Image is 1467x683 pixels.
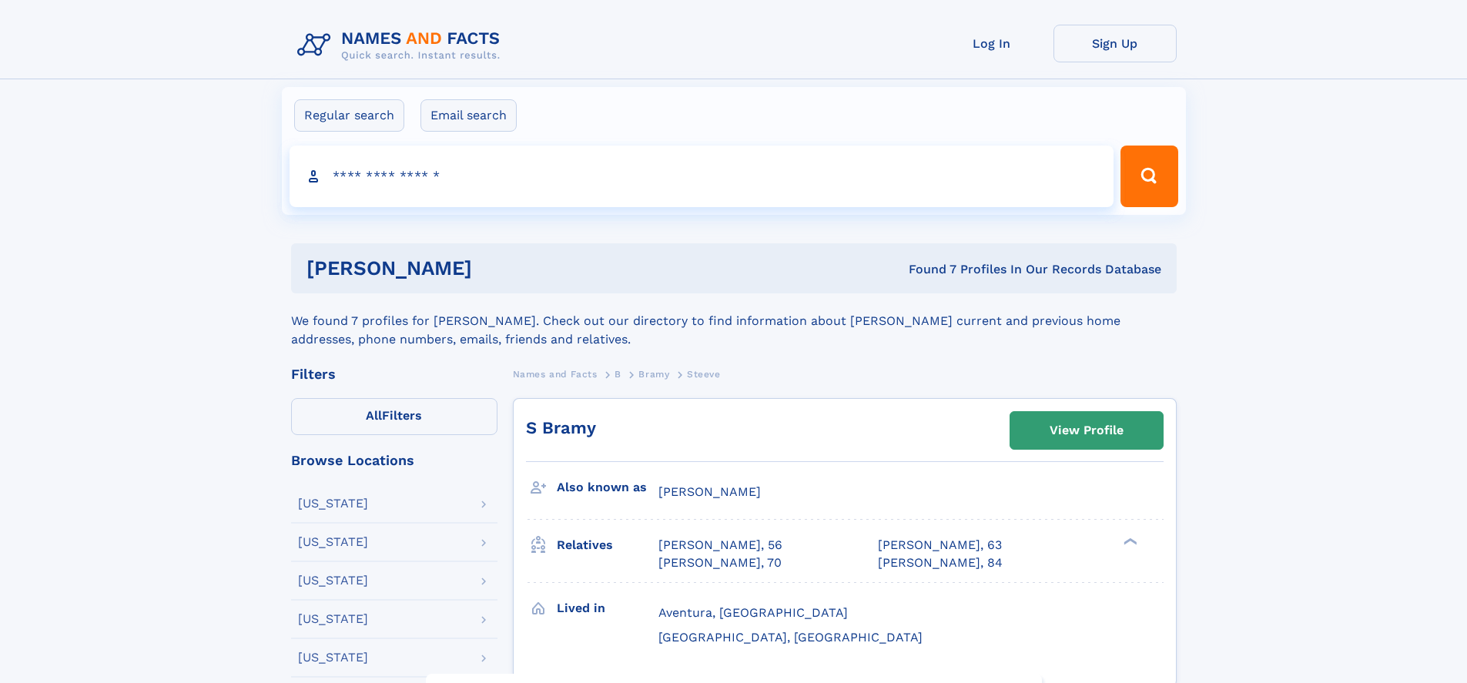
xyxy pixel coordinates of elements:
[526,418,596,437] a: S Bramy
[690,261,1161,278] div: Found 7 Profiles In Our Records Database
[557,595,658,621] h3: Lived in
[1120,537,1138,547] div: ❯
[638,369,669,380] span: Bramy
[298,497,368,510] div: [US_STATE]
[294,99,404,132] label: Regular search
[557,532,658,558] h3: Relatives
[658,630,923,644] span: [GEOGRAPHIC_DATA], [GEOGRAPHIC_DATA]
[687,369,721,380] span: Steeve
[1050,413,1124,448] div: View Profile
[291,293,1177,349] div: We found 7 profiles for [PERSON_NAME]. Check out our directory to find information about [PERSON_...
[878,554,1003,571] a: [PERSON_NAME], 84
[291,25,513,66] img: Logo Names and Facts
[1120,146,1177,207] button: Search Button
[615,369,621,380] span: B
[1053,25,1177,62] a: Sign Up
[298,651,368,664] div: [US_STATE]
[291,367,497,381] div: Filters
[878,537,1002,554] a: [PERSON_NAME], 63
[366,408,382,423] span: All
[298,536,368,548] div: [US_STATE]
[298,613,368,625] div: [US_STATE]
[638,364,669,383] a: Bramy
[658,537,782,554] a: [PERSON_NAME], 56
[658,554,782,571] a: [PERSON_NAME], 70
[658,484,761,499] span: [PERSON_NAME]
[615,364,621,383] a: B
[420,99,517,132] label: Email search
[298,574,368,587] div: [US_STATE]
[306,259,691,278] h1: [PERSON_NAME]
[290,146,1114,207] input: search input
[557,474,658,501] h3: Also known as
[513,364,598,383] a: Names and Facts
[291,454,497,467] div: Browse Locations
[291,398,497,435] label: Filters
[1010,412,1163,449] a: View Profile
[658,605,848,620] span: Aventura, [GEOGRAPHIC_DATA]
[930,25,1053,62] a: Log In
